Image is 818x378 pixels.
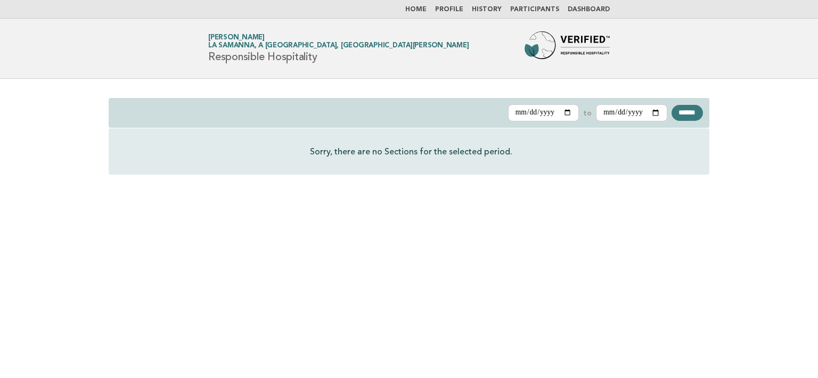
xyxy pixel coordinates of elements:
[435,6,463,13] a: Profile
[568,6,610,13] a: Dashboard
[583,108,592,118] label: to
[310,145,512,158] p: Sorry, there are no Sections for the selected period.
[208,43,469,50] span: La Samanna, A [GEOGRAPHIC_DATA], [GEOGRAPHIC_DATA][PERSON_NAME]
[208,35,469,62] h1: Responsible Hospitality
[472,6,502,13] a: History
[208,34,469,49] a: [PERSON_NAME]La Samanna, A [GEOGRAPHIC_DATA], [GEOGRAPHIC_DATA][PERSON_NAME]
[525,31,610,65] img: Forbes Travel Guide
[510,6,559,13] a: Participants
[405,6,427,13] a: Home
